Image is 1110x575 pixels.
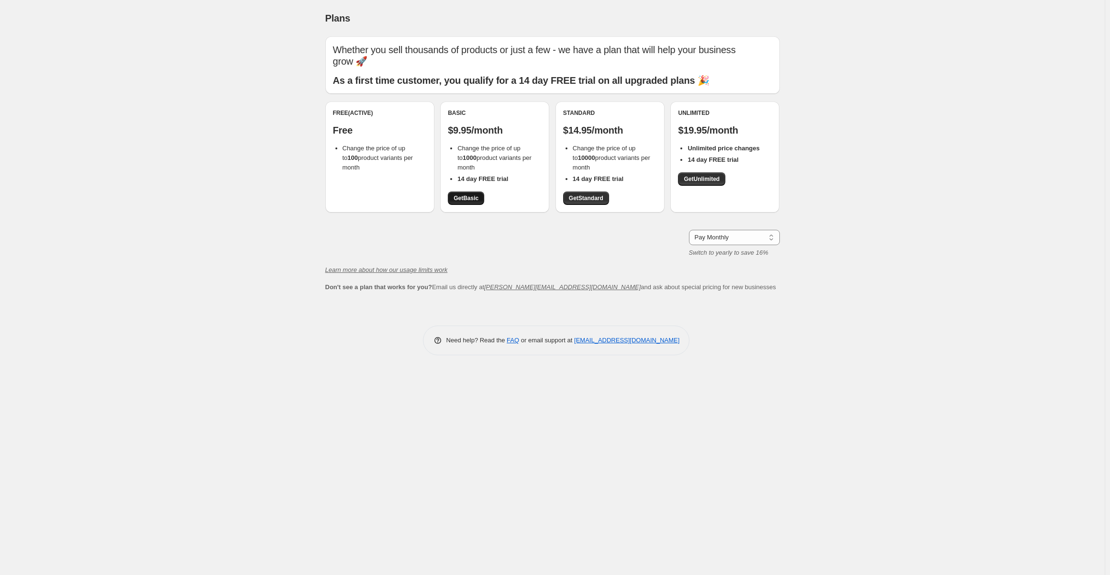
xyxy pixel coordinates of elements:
b: 10000 [578,154,595,161]
b: Don't see a plan that works for you? [325,283,432,291]
a: GetUnlimited [678,172,725,186]
b: As a first time customer, you qualify for a 14 day FREE trial on all upgraded plans 🎉 [333,75,710,86]
p: $19.95/month [678,124,772,136]
span: Change the price of up to product variants per month [457,145,532,171]
p: Free [333,124,427,136]
b: 14 day FREE trial [688,156,738,163]
span: Plans [325,13,350,23]
a: GetStandard [563,192,609,205]
div: Unlimited [678,109,772,117]
span: Email us directly at and ask about special pricing for new businesses [325,283,776,291]
span: Change the price of up to product variants per month [343,145,413,171]
a: GetBasic [448,192,484,205]
span: Change the price of up to product variants per month [573,145,650,171]
b: 14 day FREE trial [573,175,623,182]
span: Get Unlimited [684,175,720,183]
b: Unlimited price changes [688,145,759,152]
div: Standard [563,109,657,117]
b: 100 [347,154,358,161]
i: Switch to yearly to save 16% [689,249,768,256]
a: [EMAIL_ADDRESS][DOMAIN_NAME] [574,337,679,344]
p: $14.95/month [563,124,657,136]
p: $9.95/month [448,124,542,136]
a: [PERSON_NAME][EMAIL_ADDRESS][DOMAIN_NAME] [484,283,641,291]
div: Basic [448,109,542,117]
p: Whether you sell thousands of products or just a few - we have a plan that will help your busines... [333,44,772,67]
span: Get Basic [454,194,478,202]
span: Get Standard [569,194,603,202]
a: Learn more about how our usage limits work [325,266,448,273]
b: 1000 [463,154,477,161]
span: Need help? Read the [446,337,507,344]
span: or email support at [519,337,574,344]
div: Free (Active) [333,109,427,117]
a: FAQ [507,337,519,344]
b: 14 day FREE trial [457,175,508,182]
